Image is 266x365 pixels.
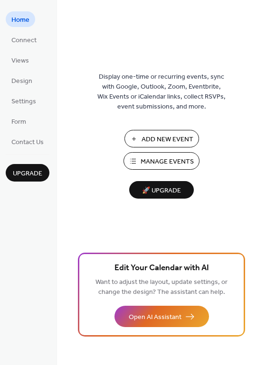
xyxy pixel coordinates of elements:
[129,181,194,199] button: 🚀 Upgrade
[6,52,35,68] a: Views
[11,36,37,46] span: Connect
[124,130,199,147] button: Add New Event
[11,97,36,107] span: Settings
[6,93,42,109] a: Settings
[95,276,228,299] span: Want to adjust the layout, update settings, or change the design? The assistant can help.
[141,157,194,167] span: Manage Events
[11,56,29,66] span: Views
[6,113,32,129] a: Form
[97,72,226,112] span: Display one-time or recurring events, sync with Google, Outlook, Zoom, Eventbrite, Wix Events or ...
[142,135,193,145] span: Add New Event
[11,117,26,127] span: Form
[123,152,199,170] button: Manage Events
[11,15,29,25] span: Home
[11,76,32,86] span: Design
[135,184,188,197] span: 🚀 Upgrade
[6,164,49,182] button: Upgrade
[6,11,35,27] a: Home
[13,169,42,179] span: Upgrade
[6,134,49,149] a: Contact Us
[114,262,209,275] span: Edit Your Calendar with AI
[6,73,38,88] a: Design
[11,137,44,147] span: Contact Us
[114,306,209,327] button: Open AI Assistant
[6,32,42,47] a: Connect
[129,312,181,322] span: Open AI Assistant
